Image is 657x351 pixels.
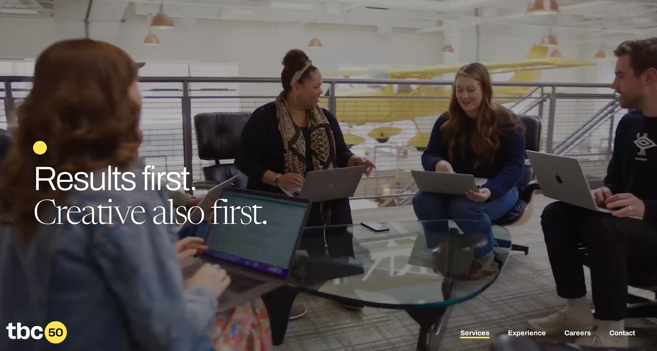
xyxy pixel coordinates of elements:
span: Creative also first. [33,199,267,233]
a: Experience [508,329,546,338]
a: Home [6,338,67,346]
a: Careers [564,329,591,338]
a: Services [460,329,489,338]
a: Contact [609,329,635,338]
span: Results first. [33,161,197,197]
